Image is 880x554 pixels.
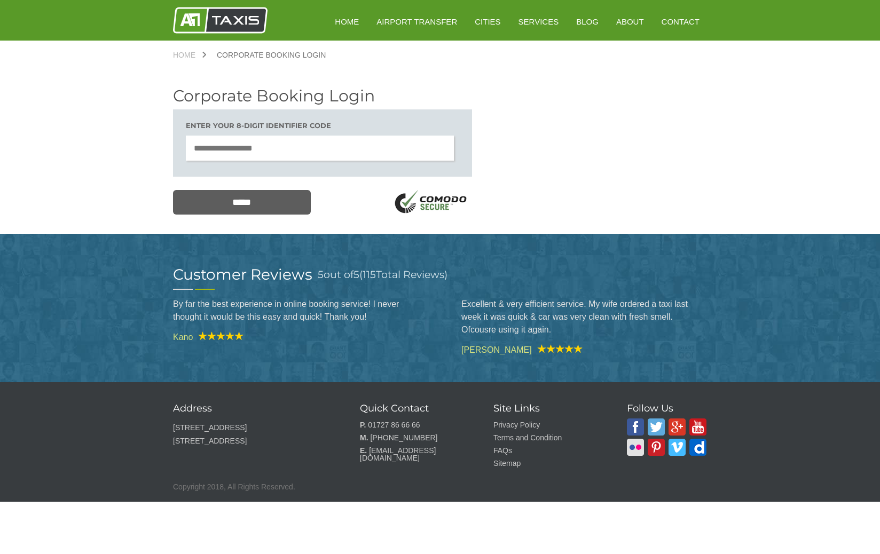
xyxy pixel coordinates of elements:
[627,418,644,436] img: A1 Taxis
[461,290,707,344] blockquote: Excellent & very efficient service. My wife ordered a taxi last week it was quick & car was very ...
[360,433,368,442] strong: M.
[493,403,600,413] h3: Site Links
[368,421,420,429] a: 01727 86 66 66
[173,403,333,413] h3: Address
[493,459,521,468] a: Sitemap
[173,331,419,342] cite: Kano
[173,267,312,282] h2: Customer Reviews
[493,446,512,455] a: FAQs
[493,433,562,442] a: Terms and Condition
[369,9,465,35] a: Airport Transfer
[173,7,268,34] img: A1 Taxis
[318,268,324,281] span: 5
[461,344,707,354] cite: [PERSON_NAME]
[173,480,707,494] p: Copyright 2018, All Rights Reserved.
[363,268,376,281] span: 115
[370,433,437,442] a: [PHONE_NUMBER]
[206,51,336,59] a: Corporate Booking Login
[173,421,333,448] p: [STREET_ADDRESS] [STREET_ADDRESS]
[173,51,206,59] a: Home
[467,9,508,35] a: Cities
[569,9,606,35] a: Blog
[327,9,366,35] a: HOME
[173,290,419,331] blockquote: By far the best experience in online booking service! I never thought it would be this easy and q...
[360,446,367,455] strong: E.
[609,9,651,35] a: About
[193,331,243,340] img: A1 Taxis Review
[360,421,366,429] strong: P.
[627,403,707,413] h3: Follow Us
[360,446,436,462] a: [EMAIL_ADDRESS][DOMAIN_NAME]
[391,190,472,216] img: SSL Logo
[511,9,567,35] a: Services
[360,403,467,413] h3: Quick Contact
[173,88,472,104] h2: Corporate Booking Login
[186,122,459,129] h3: Enter your 8-digit Identifier code
[654,9,707,35] a: Contact
[532,344,583,353] img: A1 Taxis Review
[493,421,540,429] a: Privacy Policy
[353,268,359,281] span: 5
[318,267,447,282] h3: out of ( Total Reviews)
